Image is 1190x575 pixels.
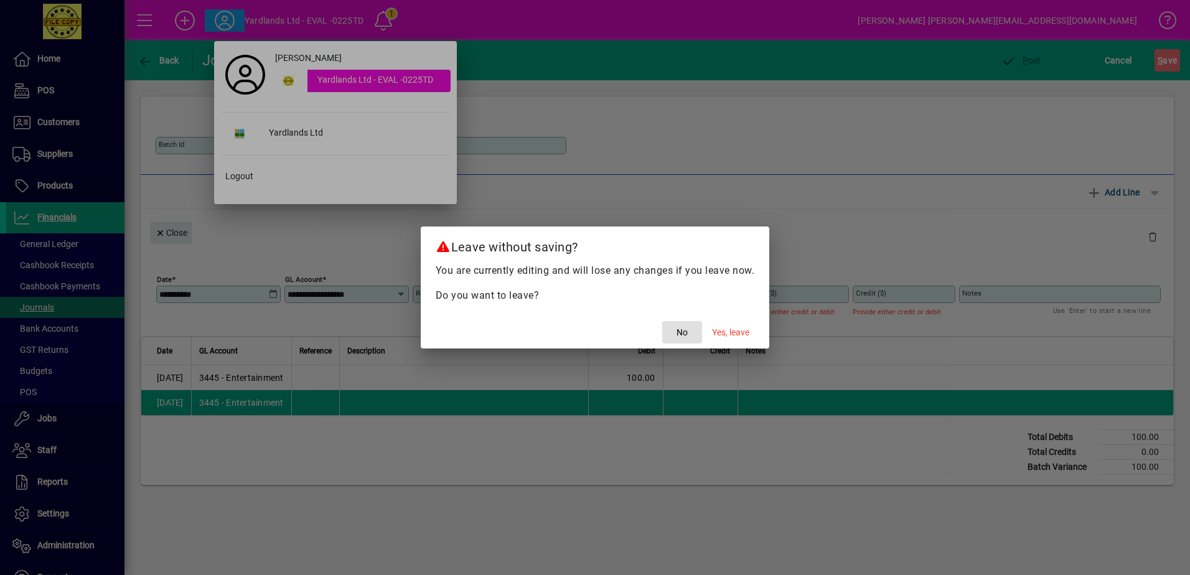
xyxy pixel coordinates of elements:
span: No [677,326,688,339]
button: Yes, leave [707,321,754,344]
button: No [662,321,702,344]
span: Yes, leave [712,326,749,339]
p: Do you want to leave? [436,288,755,303]
p: You are currently editing and will lose any changes if you leave now. [436,263,755,278]
h2: Leave without saving? [421,227,770,263]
